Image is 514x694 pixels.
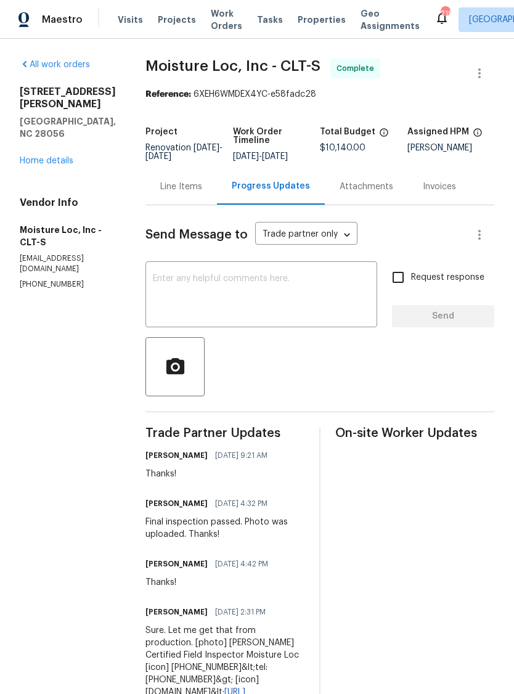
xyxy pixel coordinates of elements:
span: [DATE] [145,152,171,161]
p: [EMAIL_ADDRESS][DOMAIN_NAME] [20,253,116,274]
h5: Assigned HPM [407,128,469,136]
h2: [STREET_ADDRESS][PERSON_NAME] [20,86,116,110]
h6: [PERSON_NAME] [145,497,208,510]
span: [DATE] [194,144,219,152]
span: Renovation [145,144,222,161]
span: Geo Assignments [361,7,420,32]
p: [PHONE_NUMBER] [20,279,116,290]
a: All work orders [20,60,90,69]
h6: [PERSON_NAME] [145,558,208,570]
span: Visits [118,14,143,26]
span: Send Message to [145,229,248,241]
span: $10,140.00 [320,144,365,152]
a: Home details [20,157,73,165]
h4: Vendor Info [20,197,116,209]
h5: [GEOGRAPHIC_DATA], NC 28056 [20,115,116,140]
span: Tasks [257,15,283,24]
div: 6XEH6WMDEX4YC-e58fadc28 [145,88,494,100]
div: Trade partner only [255,225,357,245]
span: [DATE] [262,152,288,161]
span: Trade Partner Updates [145,427,304,439]
div: 219 [441,7,449,20]
h5: Work Order Timeline [233,128,320,145]
span: Complete [337,62,379,75]
h5: Project [145,128,177,136]
span: The total cost of line items that have been proposed by Opendoor. This sum includes line items th... [379,128,389,144]
span: Work Orders [211,7,242,32]
h6: [PERSON_NAME] [145,449,208,462]
span: [DATE] 9:21 AM [215,449,267,462]
span: [DATE] 4:42 PM [215,558,268,570]
span: [DATE] 2:31 PM [215,606,266,618]
span: The hpm assigned to this work order. [473,128,483,144]
h5: Total Budget [320,128,375,136]
span: Request response [411,271,484,284]
span: - [233,152,288,161]
div: Invoices [423,181,456,193]
h5: Moisture Loc, Inc - CLT-S [20,224,116,248]
span: Properties [298,14,346,26]
div: Progress Updates [232,180,310,192]
span: On-site Worker Updates [335,427,494,439]
span: Projects [158,14,196,26]
span: [DATE] 4:32 PM [215,497,267,510]
div: Line Items [160,181,202,193]
div: [PERSON_NAME] [407,144,495,152]
div: Thanks! [145,468,275,480]
div: Final inspection passed. Photo was uploaded. Thanks! [145,516,304,541]
span: Maestro [42,14,83,26]
h6: [PERSON_NAME] [145,606,208,618]
span: [DATE] [233,152,259,161]
span: Moisture Loc, Inc - CLT-S [145,59,320,73]
span: - [145,144,222,161]
div: Thanks! [145,576,275,589]
div: Attachments [340,181,393,193]
b: Reference: [145,90,191,99]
